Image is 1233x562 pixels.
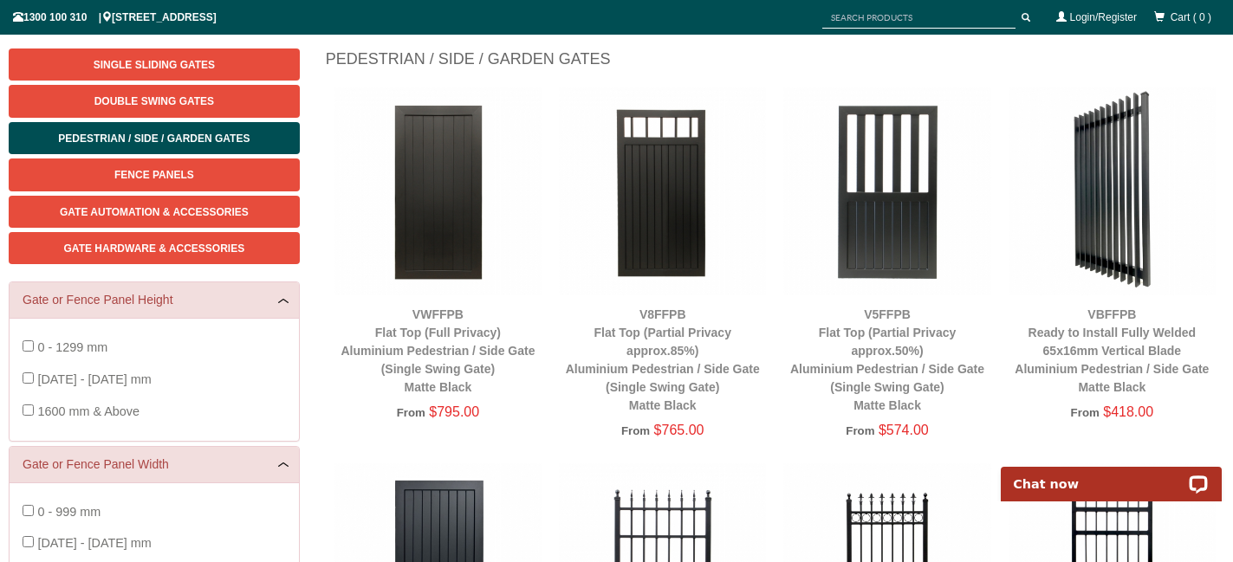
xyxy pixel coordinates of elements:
[783,87,990,294] img: V5FFPB - Flat Top (Partial Privacy approx.50%) - Aluminium Pedestrian / Side Gate (Single Swing G...
[566,307,760,412] a: V8FFPBFlat Top (Partial Privacy approx.85%)Aluminium Pedestrian / Side Gate (Single Swing Gate)Ma...
[429,404,479,419] span: $795.00
[1009,87,1216,294] img: VBFFPB - Ready to Install Fully Welded 65x16mm Vertical Blade - Aluminium Pedestrian / Side Gate ...
[23,291,286,309] a: Gate or Fence Panel Height
[58,132,250,145] span: Pedestrian / Side / Garden Gates
[37,372,151,386] span: [DATE] - [DATE] mm
[60,206,249,218] span: Gate Automation & Accessories
[846,424,874,437] span: From
[990,447,1233,501] iframe: LiveChat chat widget
[9,48,300,81] a: Single Sliding Gates
[879,423,929,437] span: $574.00
[37,505,101,519] span: 0 - 999 mm
[37,404,140,418] span: 1600 mm & Above
[1103,404,1153,419] span: $418.00
[822,7,1016,29] input: SEARCH PRODUCTS
[326,48,1224,79] h1: Pedestrian / Side / Garden Gates
[9,85,300,117] a: Double Swing Gates
[9,196,300,228] a: Gate Automation & Accessories
[37,340,107,354] span: 0 - 1299 mm
[559,87,766,294] img: V8FFPB - Flat Top (Partial Privacy approx.85%) - Aluminium Pedestrian / Side Gate (Single Swing G...
[1171,11,1211,23] span: Cart ( 0 )
[1015,307,1209,394] a: VBFFPBReady to Install Fully Welded 65x16mm Vertical BladeAluminium Pedestrian / Side GateMatte B...
[94,95,214,107] span: Double Swing Gates
[790,307,984,412] a: V5FFPBFlat Top (Partial Privacy approx.50%)Aluminium Pedestrian / Side Gate (Single Swing Gate)Ma...
[9,232,300,264] a: Gate Hardware & Accessories
[64,242,245,255] span: Gate Hardware & Accessories
[1070,11,1137,23] a: Login/Register
[1071,406,1100,419] span: From
[94,59,215,71] span: Single Sliding Gates
[114,169,194,181] span: Fence Panels
[621,424,650,437] span: From
[397,406,425,419] span: From
[13,11,217,23] span: 1300 100 310 | [STREET_ADDRESS]
[334,87,542,294] img: VWFFPB - Flat Top (Full Privacy) - Aluminium Pedestrian / Side Gate (Single Swing Gate) - Matte B...
[654,423,704,437] span: $765.00
[23,455,286,474] a: Gate or Fence Panel Width
[9,122,300,154] a: Pedestrian / Side / Garden Gates
[9,158,300,191] a: Fence Panels
[341,307,535,394] a: VWFFPBFlat Top (Full Privacy)Aluminium Pedestrian / Side Gate (Single Swing Gate)Matte Black
[37,536,151,550] span: [DATE] - [DATE] mm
